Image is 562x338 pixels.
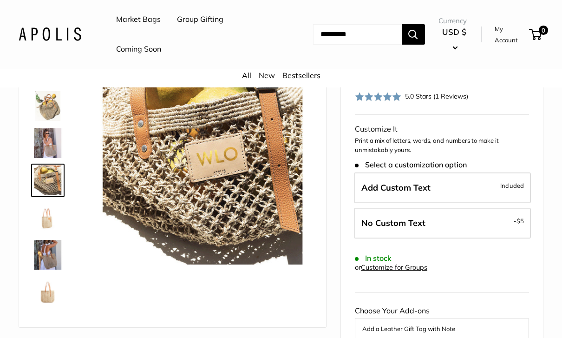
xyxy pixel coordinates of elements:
a: Mercado Woven in Natural [31,201,65,234]
div: 5.0 Stars (1 Reviews) [405,91,468,101]
a: Group Gifting [177,13,223,27]
span: 0 [539,26,548,35]
span: In stock [355,254,392,263]
p: Print a mix of letters, words, and numbers to make it unmistakably yours. [355,136,529,154]
div: 5.0 Stars (1 Reviews) [355,90,468,103]
img: Mercado Woven in Natural [33,240,63,270]
a: All [242,71,251,80]
a: Bestsellers [282,71,320,80]
img: Mercado Woven in Natural [33,91,63,121]
img: Mercado Woven in Natural [33,277,63,307]
a: Market Bags [116,13,161,27]
a: 0 [530,29,542,40]
div: Customize It [355,122,529,136]
span: Currency [438,14,471,27]
label: Add Custom Text [354,172,531,203]
label: Leave Blank [354,208,531,239]
span: Included [500,180,524,191]
a: Customize for Groups [361,263,427,272]
span: Add Custom Text [361,182,431,193]
img: Mercado Woven in Natural [33,128,63,158]
a: Mercado Woven in Natural [31,238,65,272]
img: Mercado Woven in Natural [93,46,312,265]
span: - [514,215,524,226]
a: Mercado Woven in Natural [31,126,65,160]
span: $5 [516,217,524,225]
img: Mercado Woven in Natural [33,203,63,232]
span: No Custom Text [361,218,425,228]
a: New [259,71,275,80]
button: Add a Leather Gift Tag with Note [362,323,522,334]
img: Apolis [19,27,81,41]
img: Mercado Woven in Natural [33,166,63,195]
button: USD $ [438,25,471,54]
a: My Account [495,23,526,46]
a: Coming Soon [116,42,161,56]
a: Mercado Woven in Natural [31,89,65,123]
a: Mercado Woven in Natural [31,275,65,309]
a: Mercado Woven in Natural [31,164,65,197]
button: Search [402,24,425,45]
span: Select a customization option [355,160,467,169]
span: USD $ [442,27,466,37]
div: or [355,261,427,274]
input: Search... [313,24,402,45]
